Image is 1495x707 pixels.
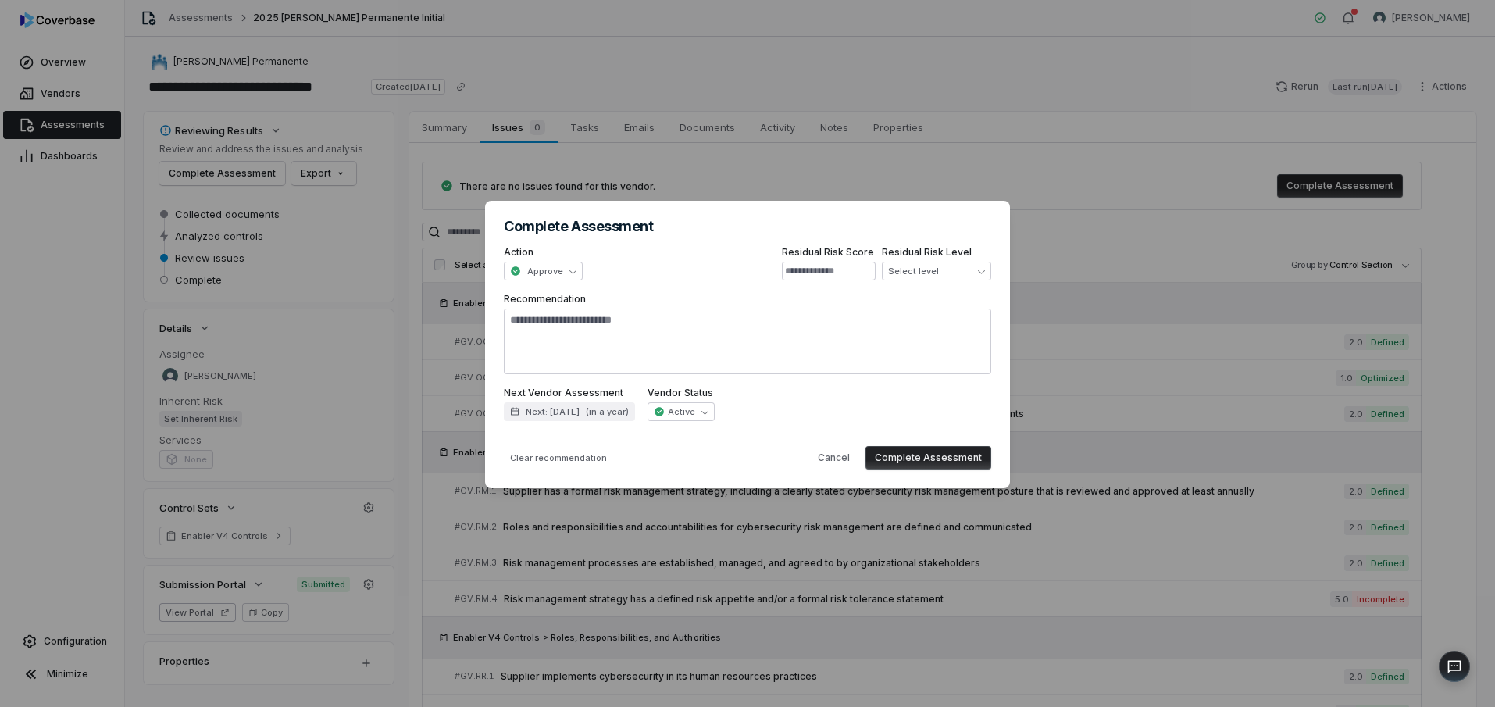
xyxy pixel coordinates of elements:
h2: Complete Assessment [504,220,991,234]
label: Next Vendor Assessment [504,387,635,399]
button: Cancel [808,446,859,470]
label: Recommendation [504,293,991,374]
span: ( in a year ) [586,406,629,418]
button: Complete Assessment [865,446,991,470]
button: Next: [DATE](in a year) [504,402,635,421]
button: Clear recommendation [504,448,613,467]
label: Vendor Status [648,387,715,399]
label: Residual Risk Level [882,246,991,259]
label: Action [504,246,583,259]
textarea: Recommendation [504,309,991,374]
span: Next: [DATE] [526,406,580,418]
label: Residual Risk Score [782,246,876,259]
